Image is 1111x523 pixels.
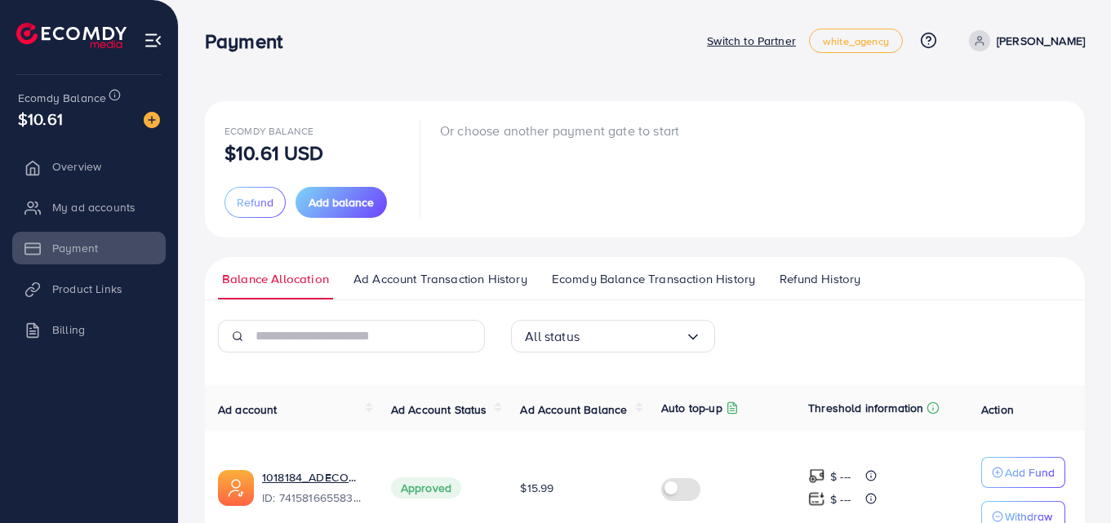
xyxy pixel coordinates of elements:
a: white_agency [809,29,903,53]
img: top-up amount [808,468,825,485]
span: Ad Account Balance [520,401,627,418]
button: Refund [224,187,286,218]
img: image [144,112,160,128]
input: Search for option [580,324,685,349]
span: Ad account [218,401,278,418]
a: [PERSON_NAME] [962,30,1085,51]
p: $ --- [830,490,851,509]
p: Switch to Partner [707,31,796,51]
span: ID: 7415816655839723537 [262,490,365,506]
button: Add Fund [981,457,1065,488]
p: $10.61 USD [224,143,324,162]
p: $ --- [830,467,851,486]
div: <span class='underline'>1018184_ADECOM_1726629369576</span></br>7415816655839723537 [262,469,365,507]
span: Action [981,401,1014,418]
button: Add balance [296,187,387,218]
div: Search for option [511,320,715,352]
p: Add Fund [1005,463,1055,482]
img: top-up amount [808,490,825,507]
span: Ad Account Transaction History [353,270,527,288]
p: [PERSON_NAME] [997,31,1085,51]
span: Ecomdy Balance Transaction History [552,270,755,288]
span: Refund History [780,270,860,288]
img: menu [144,31,162,50]
img: ic-ads-acc.e4c84228.svg [218,470,254,506]
span: Refund [237,194,273,211]
span: All status [525,324,580,349]
a: 1018184_ADECOM_1726629369576 [262,469,365,485]
p: Or choose another payment gate to start [440,121,679,140]
span: Balance Allocation [222,270,329,288]
img: logo [16,23,127,48]
p: Auto top-up [661,398,722,418]
h3: Payment [205,29,296,53]
span: white_agency [823,36,889,47]
span: $15.99 [520,480,553,496]
span: Approved [391,477,461,499]
span: $10.61 [18,107,63,131]
span: Ecomdy Balance [224,124,313,138]
p: Threshold information [808,398,923,418]
span: Add balance [309,194,374,211]
span: Ecomdy Balance [18,90,106,106]
span: Ad Account Status [391,401,487,418]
